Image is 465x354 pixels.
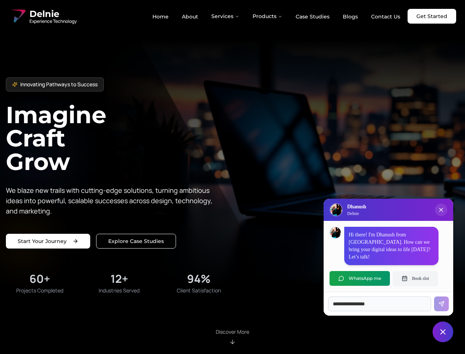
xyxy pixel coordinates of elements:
p: Hi there! I'm Dhanush from [GEOGRAPHIC_DATA]. How can we bring your digital ideas to life [DATE]?... [349,231,434,261]
img: Dhanush [330,227,341,238]
div: 12+ [110,272,128,285]
span: Innovating Pathways to Success [20,81,98,88]
p: Discover More [216,328,249,336]
div: 94% [187,272,211,285]
span: Delnie [29,8,77,20]
p: We blaze new trails with cutting-edge solutions, turning ambitious ideas into powerful, scalable ... [6,185,218,216]
button: Close chat popup [435,204,447,216]
a: About [176,10,204,23]
a: Delnie Logo Full [9,7,77,25]
a: Blogs [337,10,364,23]
span: Client Satisfaction [177,287,221,294]
span: Experience Technology [29,18,77,24]
nav: Main [147,9,406,24]
button: Services [205,9,245,24]
div: Scroll to About section [216,328,249,345]
button: WhatsApp me [330,271,390,286]
a: Case Studies [290,10,335,23]
button: Book slot [393,271,438,286]
h1: Imagine Craft Grow [6,103,233,173]
span: Projects Completed [16,287,63,294]
button: Close chat [433,322,453,342]
div: 60+ [29,272,50,285]
a: Contact Us [365,10,406,23]
button: Products [247,9,288,24]
a: Explore our solutions [96,234,176,249]
span: Industries Served [99,287,140,294]
img: Delnie Logo [9,7,27,25]
a: Start your project with us [6,234,90,249]
img: Delnie Logo [330,204,342,216]
p: Delnie [347,211,366,216]
a: Get Started [408,9,456,24]
a: Home [147,10,175,23]
h3: Dhanush [347,203,366,211]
